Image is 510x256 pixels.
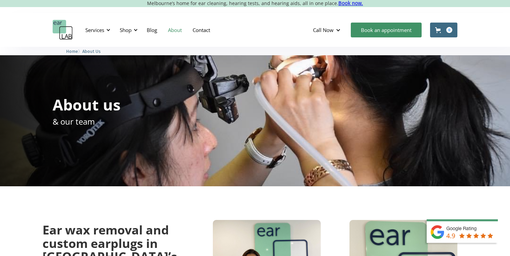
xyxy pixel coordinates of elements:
a: Contact [187,20,216,40]
p: & our team [53,116,95,127]
div: 0 [446,27,452,33]
div: Call Now [313,27,334,33]
a: Home [66,48,78,54]
a: Open cart [430,23,457,37]
div: Shop [120,27,132,33]
h1: About us [53,97,120,112]
li: 〉 [66,48,82,55]
div: Call Now [308,20,347,40]
a: Book an appointment [351,23,422,37]
div: Services [85,27,104,33]
span: Home [66,49,78,54]
div: Services [81,20,112,40]
a: About [163,20,187,40]
a: home [53,20,73,40]
div: Shop [116,20,140,40]
a: Blog [141,20,163,40]
span: About Us [82,49,101,54]
a: About Us [82,48,101,54]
